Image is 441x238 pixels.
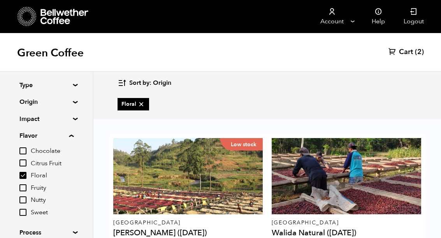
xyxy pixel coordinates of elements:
[19,184,26,191] input: Fruity
[19,114,73,124] summary: Impact
[220,138,263,150] p: Low stock
[399,47,413,57] span: Cart
[118,74,171,92] button: Sort by: Origin
[113,229,263,237] h4: [PERSON_NAME] ([DATE])
[19,131,74,140] summary: Flavor
[19,97,73,107] summary: Origin
[113,138,263,214] a: Low stock
[31,171,74,180] span: Floral
[272,220,421,226] p: [GEOGRAPHIC_DATA]
[19,172,26,179] input: Floral
[19,159,26,166] input: Citrus Fruit
[31,196,74,205] span: Nutty
[129,79,171,87] span: Sort by: Origin
[19,147,26,154] input: Chocolate
[415,47,424,57] span: (2)
[388,47,424,57] a: Cart (2)
[31,159,74,168] span: Citrus Fruit
[31,147,74,156] span: Chocolate
[19,209,26,216] input: Sweet
[19,196,26,203] input: Nutty
[31,208,74,217] span: Sweet
[31,184,74,192] span: Fruity
[272,229,421,237] h4: Walida Natural ([DATE])
[19,80,73,90] summary: Type
[17,46,84,60] h1: Green Coffee
[113,220,263,226] p: [GEOGRAPHIC_DATA]
[121,100,145,108] span: Floral
[19,228,73,237] summary: Process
